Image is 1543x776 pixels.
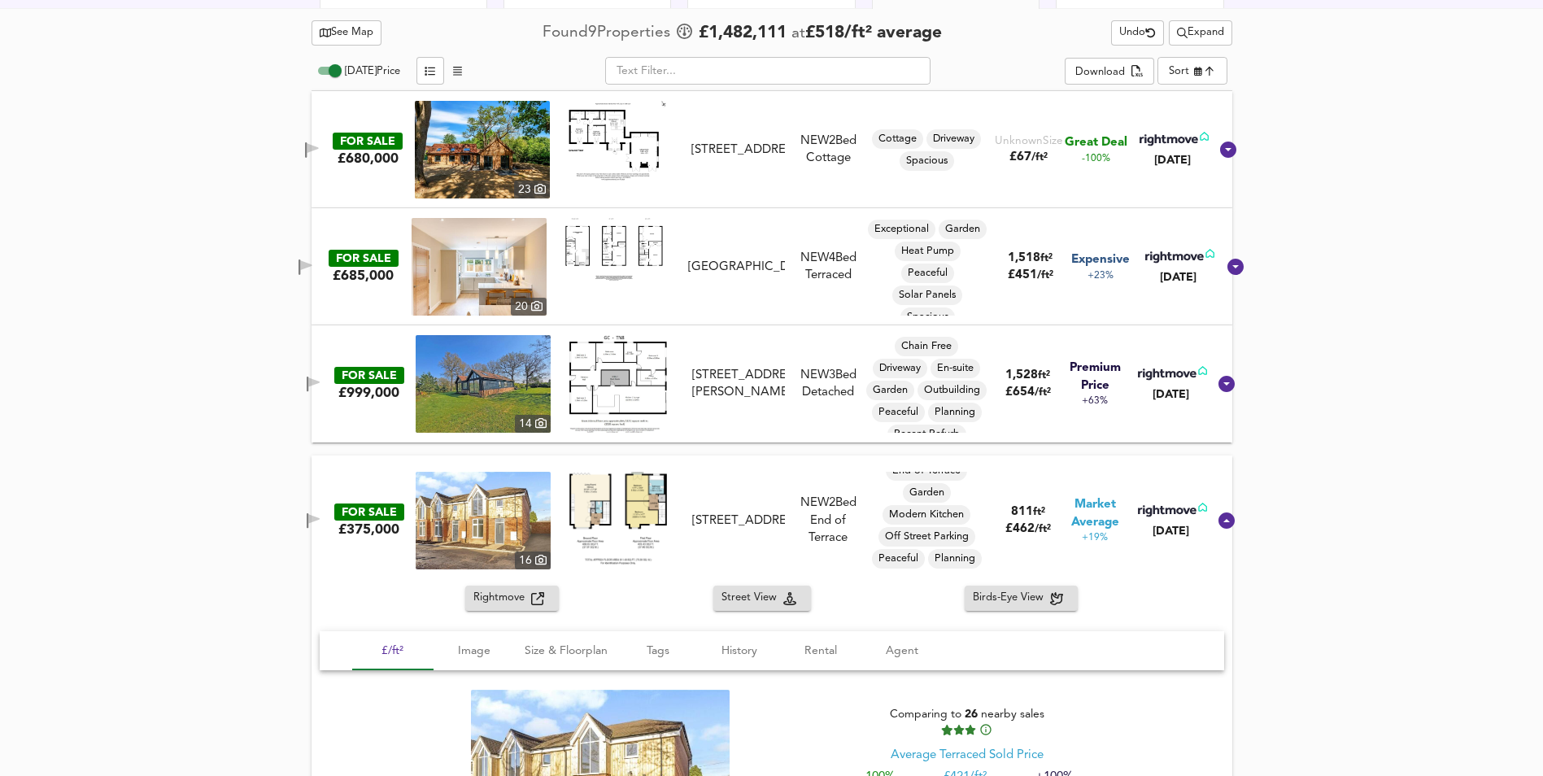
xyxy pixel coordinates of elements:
[713,586,811,611] button: Street View
[1005,523,1051,535] span: £ 462
[791,133,865,168] div: NEW 2 Bed Cottage
[1038,370,1050,381] span: ft²
[1011,506,1033,518] span: 811
[312,456,1232,586] div: FOR SALE£375,000 property thumbnail 16 Floorplan[STREET_ADDRESS]NEW2Bed End of TerraceBalconyEnd ...
[708,641,770,661] span: History
[872,551,925,566] span: Peaceful
[1177,24,1224,42] span: Expand
[1075,63,1125,82] div: Download
[1088,269,1114,283] span: +23%
[1065,134,1127,151] span: Great Deal
[320,24,374,42] span: See Map
[412,218,547,316] a: property thumbnail 20
[362,641,424,661] span: £/ft²
[515,415,551,433] div: 14
[873,359,927,378] div: Driveway
[1119,24,1156,42] span: Undo
[1005,386,1051,399] span: £ 654
[1111,20,1164,46] button: Undo
[1008,252,1040,264] span: 1,518
[692,512,785,530] div: [STREET_ADDRESS]
[1135,523,1207,539] div: [DATE]
[791,367,865,402] div: NEW 3 Bed Detached
[473,589,531,608] span: Rightmove
[918,383,987,398] span: Outbuilding
[338,384,399,402] div: £999,000
[415,101,550,198] a: property thumbnail 23
[1005,369,1038,381] span: 1,528
[861,706,1073,737] div: Comparing to nearby sales
[333,267,394,285] div: £685,000
[1217,511,1236,530] svg: Show Details
[866,381,914,400] div: Garden
[1071,251,1130,268] span: Expensive
[312,20,382,46] button: See Map
[415,101,550,198] img: property thumbnail
[692,367,785,402] div: [STREET_ADDRESS][PERSON_NAME]
[895,242,961,261] div: Heat Pump
[514,181,550,198] div: 23
[901,266,954,281] span: Peaceful
[900,151,954,171] div: Spacious
[1065,58,1153,85] div: split button
[791,250,865,285] div: NEW 4 Bed Terraced
[926,129,981,149] div: Driveway
[1169,20,1232,46] div: split button
[312,91,1232,208] div: FOR SALE£680,000 property thumbnail 23 Floorplan[STREET_ADDRESS]NEW2Bed CottageCottageDrivewaySpa...
[1040,253,1053,264] span: ft²
[686,512,791,530] div: Maggies Gardens, High Street, Edenbridge, Kent, TN8 5AB
[931,361,980,376] span: En-suite
[1035,524,1051,534] span: / ft²
[887,425,966,444] div: Recent Refurb
[878,527,975,547] div: Off Street Parking
[334,367,404,384] div: FOR SALE
[1082,395,1108,408] span: +63%
[1060,496,1131,531] span: Market Average
[928,549,982,569] div: Planning
[721,589,783,608] span: Street View
[1217,374,1236,394] svg: Show Details
[872,549,925,569] div: Peaceful
[965,708,978,720] span: 26
[791,495,865,547] div: NEW 2 Bed End of Terrace
[338,521,399,538] div: £375,000
[338,150,399,168] div: £680,000
[805,24,942,41] span: £ 518 / ft² average
[883,508,970,522] span: Modern Kitchen
[903,483,951,503] div: Garden
[1226,257,1245,277] svg: Show Details
[565,218,663,281] img: Floorplan
[872,132,923,146] span: Cottage
[334,504,404,521] div: FOR SALE
[1169,63,1189,79] div: Sort
[511,298,547,316] div: 20
[1142,269,1214,286] div: [DATE]
[1033,507,1045,517] span: ft²
[895,337,958,356] div: Chain Free
[1082,531,1108,545] span: +19%
[312,208,1232,325] div: FOR SALE£685,000 property thumbnail 20 Floorplan[GEOGRAPHIC_DATA]NEW4Bed TerracedExceptionalGarde...
[688,259,785,276] div: [GEOGRAPHIC_DATA]
[569,472,667,564] img: Floorplan
[1031,152,1048,163] span: / ft²
[928,551,982,566] span: Planning
[1082,152,1110,166] span: -100%
[901,264,954,283] div: Peaceful
[903,486,951,500] span: Garden
[515,551,551,569] div: 16
[312,325,1232,442] div: FOR SALE£999,000 property thumbnail 14 Floorplan[STREET_ADDRESS][PERSON_NAME]NEW3Bed DetachedChai...
[965,586,1078,611] button: Birds-Eye View
[872,405,925,420] span: Peaceful
[891,747,1044,764] div: Average Terraced Sold Price
[691,142,785,159] div: [STREET_ADDRESS]
[1009,151,1048,163] span: £ 67
[543,22,674,44] div: Found 9 Propert ies
[895,339,958,354] span: Chain Free
[699,21,787,46] span: £ 1,482,111
[525,641,608,661] span: Size & Floorplan
[868,220,935,239] div: Exceptional
[416,472,551,569] img: property thumbnail
[333,133,403,150] div: FOR SALE
[569,101,666,181] img: Floorplan
[416,335,551,433] a: property thumbnail 14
